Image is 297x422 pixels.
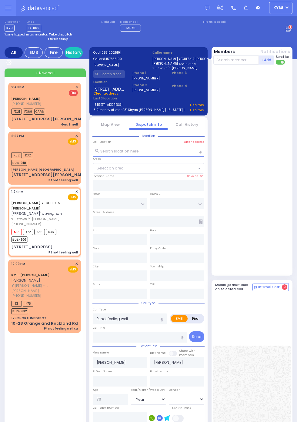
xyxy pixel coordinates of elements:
span: [PHONE_NUMBER] [11,293,41,298]
span: K1 [11,301,22,307]
button: Internal Chat 0 [252,283,289,291]
label: Call back number [93,406,119,410]
label: Township [150,264,164,269]
span: ✕ [75,133,78,139]
div: Pt not feeling well [48,250,78,255]
span: EMS [68,194,78,200]
label: State [93,282,101,286]
div: [STREET_ADDRESS][PERSON_NAME] [11,116,88,122]
span: Other building occupants [199,219,203,224]
label: Dispatcher [5,20,20,24]
a: [STREET_ADDRESS] [93,102,122,108]
label: Call Location [93,140,111,144]
span: K72 [23,229,33,235]
label: ZIP [150,282,155,286]
label: Call Info [93,326,105,330]
input: Search location here [93,146,204,157]
label: Caller: [93,57,145,61]
label: Lines [27,20,41,24]
span: EMS [68,266,78,273]
div: Fire [45,47,63,58]
label: [PERSON_NAME]' מארקאוויטש [152,61,204,66]
label: City [93,264,98,269]
span: ר' הערשל - ר' [PERSON_NAME] [11,216,76,222]
span: D-802 [27,25,41,32]
span: [PERSON_NAME] [11,278,40,283]
label: Cross 1 [93,192,102,196]
button: +Add [259,55,274,65]
span: 0 [282,284,287,290]
a: Call History [175,122,198,127]
span: Location [139,134,158,138]
span: ky68 [273,5,283,11]
label: EMS [171,315,188,322]
small: Share with [179,349,195,353]
label: Save as POI [187,174,204,178]
a: Dispatch info [135,122,162,127]
span: Clear address [93,91,118,96]
span: 8457838109 [103,57,122,61]
span: 1:24 PM [11,189,23,194]
span: M13 [11,229,22,235]
label: Gender [169,388,180,392]
div: 10-28 Orange and Rockland Rd [11,320,78,327]
label: Use Callback [172,406,191,410]
span: Patient info [136,344,160,348]
label: Age [93,388,98,392]
div: Gas Smell [61,122,78,127]
span: K52 [11,152,22,158]
label: Floor [93,246,99,250]
span: K36 [46,229,56,235]
span: Phone 1 [132,70,164,75]
a: [PERSON_NAME] [11,273,50,277]
button: Members [214,49,235,55]
label: [PHONE_NUMBER] [132,76,160,81]
input: Search a contact [93,70,125,78]
span: [PHONE_NUMBER] [11,222,41,226]
label: [PHONE_NUMBER] [132,88,160,92]
label: Fire units on call [203,20,226,24]
span: K75 [23,301,33,307]
div: [STREET_ADDRESS] [11,244,53,250]
span: [PHONE_NUMBER] [11,101,41,106]
div: All [5,47,23,58]
span: Phone 2 [132,82,164,88]
label: Last 3 location [93,96,149,101]
span: KY9 [5,25,15,32]
button: Notifications [260,49,290,55]
span: K32 [23,152,33,158]
label: [PERSON_NAME] [93,63,145,68]
span: FD69 [23,109,33,115]
label: P Last Name [150,369,169,373]
span: FD21 [11,109,22,115]
label: P First Name [93,369,112,373]
span: Select an area [97,166,124,171]
span: Call type [138,301,159,305]
label: ר' הערשל - ר' [PERSON_NAME] [152,66,204,70]
a: Use this [190,102,204,108]
label: Last Name [150,351,166,355]
span: EMS [68,138,78,145]
span: Fire [69,90,78,96]
span: Send text [276,55,291,59]
img: message.svg [205,6,209,10]
div: Year/Month/Week/Day [131,388,166,392]
span: ✕ [75,261,78,266]
span: ✕ [75,85,78,90]
a: 8 Rimenev ct zone 181 Kiryas [PERSON_NAME] [US_STATE] 10950 [93,108,188,113]
span: [0831202519] [100,50,121,55]
div: 129 SHORTLINE DEPOT [11,316,46,320]
span: members [179,353,194,357]
button: Send [189,331,204,342]
span: K35 [34,229,45,235]
label: Turn off text [276,59,285,65]
label: Fire [187,315,203,322]
span: CAR6 [34,109,45,115]
a: [PERSON_NAME] [11,96,41,101]
span: You're logged in as monitor. [5,32,48,37]
a: Map View [101,122,120,127]
label: Caller name [152,50,204,55]
span: 2:40 PM [11,85,24,89]
a: [PERSON_NAME] YECHESKIA [PERSON_NAME] [11,200,60,211]
span: Phone 4 [172,83,204,89]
